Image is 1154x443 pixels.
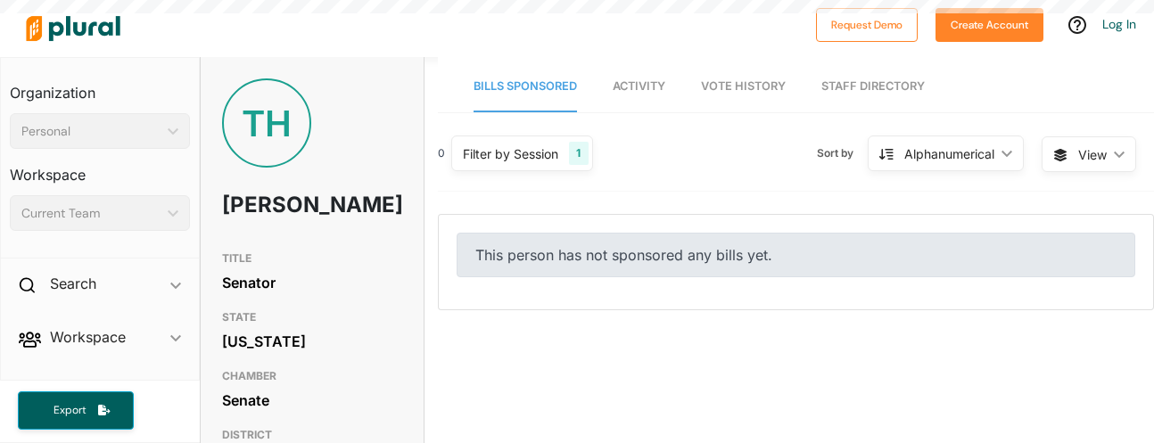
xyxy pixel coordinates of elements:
[817,145,868,161] span: Sort by
[222,387,403,414] div: Senate
[222,365,403,387] h3: CHAMBER
[474,79,577,93] span: Bills Sponsored
[1102,16,1136,32] a: Log In
[222,269,403,296] div: Senator
[10,67,190,106] h3: Organization
[904,144,994,163] div: Alphanumerical
[457,233,1135,277] div: This person has not sponsored any bills yet.
[936,14,1043,33] a: Create Account
[438,145,445,161] div: 0
[701,62,786,112] a: Vote History
[816,14,918,33] a: Request Demo
[10,149,190,188] h3: Workspace
[18,391,134,430] button: Export
[613,79,665,93] span: Activity
[222,178,331,232] h1: [PERSON_NAME]
[1078,145,1107,164] span: View
[222,328,403,355] div: [US_STATE]
[463,144,558,163] div: Filter by Session
[474,62,577,112] a: Bills Sponsored
[821,62,925,112] a: Staff Directory
[569,142,588,165] div: 1
[222,78,311,168] div: TH
[816,8,918,42] button: Request Demo
[222,307,403,328] h3: STATE
[21,122,161,141] div: Personal
[50,274,96,293] h2: Search
[613,62,665,112] a: Activity
[41,403,98,418] span: Export
[222,248,403,269] h3: TITLE
[21,204,161,223] div: Current Team
[701,79,786,93] span: Vote History
[936,8,1043,42] button: Create Account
